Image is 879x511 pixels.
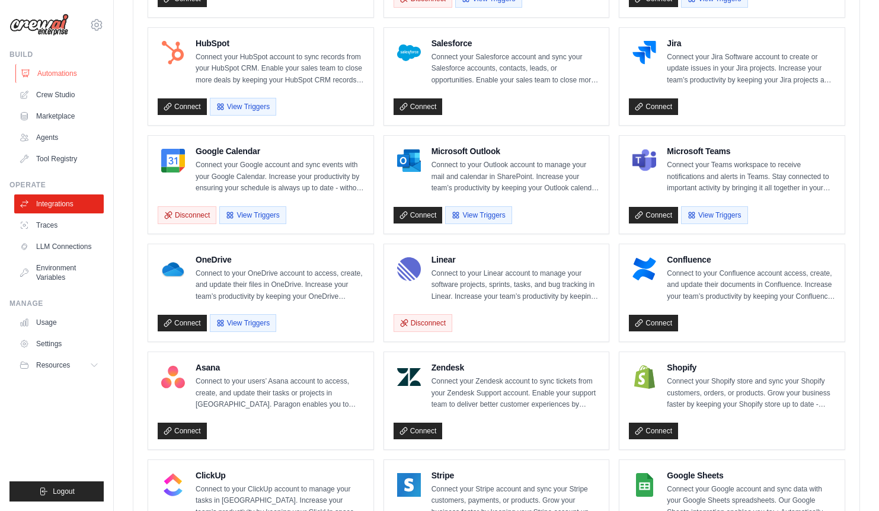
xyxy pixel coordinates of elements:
a: Connect [394,98,443,115]
button: Resources [14,356,104,375]
p: Connect your Zendesk account to sync tickets from your Zendesk Support account. Enable your suppo... [431,376,600,411]
a: Tool Registry [14,149,104,168]
h4: Asana [196,362,364,373]
button: Disconnect [394,314,452,332]
img: Confluence Logo [632,257,656,281]
h4: Linear [431,254,600,266]
span: Logout [53,487,75,496]
h4: Zendesk [431,362,600,373]
p: Connect to your Linear account to manage your software projects, sprints, tasks, and bug tracking... [431,268,600,303]
img: Asana Logo [161,365,185,389]
a: Connect [629,423,678,439]
span: Resources [36,360,70,370]
img: Salesforce Logo [397,41,421,65]
a: Integrations [14,194,104,213]
a: Connect [394,207,443,223]
button: View Triggers [681,206,747,224]
img: Google Calendar Logo [161,149,185,173]
a: Connect [158,98,207,115]
p: Connect your HubSpot account to sync records from your HubSpot CRM. Enable your sales team to clo... [196,52,364,87]
a: Crew Studio [14,85,104,104]
h4: OneDrive [196,254,364,266]
div: Operate [9,180,104,190]
a: Connect [629,315,678,331]
a: Environment Variables [14,258,104,287]
img: Zendesk Logo [397,365,421,389]
img: Microsoft Teams Logo [632,149,656,173]
img: Google Sheets Logo [632,473,656,497]
img: Shopify Logo [632,365,656,389]
div: Manage [9,299,104,308]
a: Connect [158,423,207,439]
h4: Google Sheets [667,470,835,481]
a: Marketplace [14,107,104,126]
img: HubSpot Logo [161,41,185,65]
img: Microsoft Outlook Logo [397,149,421,173]
button: Disconnect [158,206,216,224]
h4: HubSpot [196,37,364,49]
button: Logout [9,481,104,502]
p: Connect your Google account and sync events with your Google Calendar. Increase your productivity... [196,159,364,194]
h4: Confluence [667,254,835,266]
a: Connect [394,423,443,439]
h4: ClickUp [196,470,364,481]
img: Linear Logo [397,257,421,281]
div: Build [9,50,104,59]
img: Stripe Logo [397,473,421,497]
h4: Shopify [667,362,835,373]
p: Connect to your Confluence account access, create, and update their documents in Confluence. Incr... [667,268,835,303]
img: Logo [9,14,69,36]
a: Connect [158,315,207,331]
h4: Microsoft Outlook [431,145,600,157]
p: Connect your Teams workspace to receive notifications and alerts in Teams. Stay connected to impo... [667,159,835,194]
p: Connect your Shopify store and sync your Shopify customers, orders, or products. Grow your busine... [667,376,835,411]
h4: Salesforce [431,37,600,49]
a: Usage [14,313,104,332]
img: OneDrive Logo [161,257,185,281]
button: View Triggers [445,206,512,224]
p: Connect to your OneDrive account to access, create, and update their files in OneDrive. Increase ... [196,268,364,303]
a: Connect [629,98,678,115]
a: Traces [14,216,104,235]
a: LLM Connections [14,237,104,256]
button: View Triggers [210,98,276,116]
a: Automations [15,64,105,83]
p: Connect to your Outlook account to manage your mail and calendar in SharePoint. Increase your tea... [431,159,600,194]
h4: Google Calendar [196,145,364,157]
p: Connect your Jira Software account to create or update issues in your Jira projects. Increase you... [667,52,835,87]
h4: Stripe [431,470,600,481]
button: View Triggers [210,314,276,332]
p: Connect your Salesforce account and sync your Salesforce accounts, contacts, leads, or opportunit... [431,52,600,87]
a: Connect [629,207,678,223]
img: ClickUp Logo [161,473,185,497]
img: Jira Logo [632,41,656,65]
p: Connect to your users’ Asana account to access, create, and update their tasks or projects in [GE... [196,376,364,411]
a: Agents [14,128,104,147]
h4: Microsoft Teams [667,145,835,157]
h4: Jira [667,37,835,49]
a: Settings [14,334,104,353]
button: View Triggers [219,206,286,224]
